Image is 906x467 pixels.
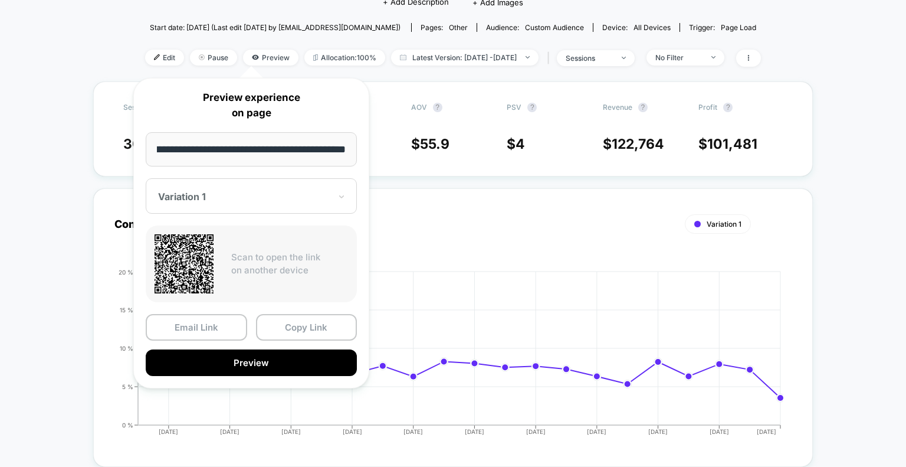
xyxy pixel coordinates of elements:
[400,54,406,60] img: calendar
[420,136,449,152] span: 55.9
[220,428,239,435] tspan: [DATE]
[190,50,237,66] span: Pause
[146,90,357,120] p: Preview experience on page
[587,428,606,435] tspan: [DATE]
[449,23,468,32] span: other
[622,57,626,59] img: end
[757,428,776,435] tspan: [DATE]
[411,136,449,152] span: $
[593,23,679,32] span: Device:
[313,54,318,61] img: rebalance
[633,23,671,32] span: all devices
[723,103,733,112] button: ?
[464,428,484,435] tspan: [DATE]
[145,50,184,66] span: Edit
[199,54,205,60] img: end
[391,50,539,66] span: Latest Version: [DATE] - [DATE]
[231,251,348,277] p: Scan to open the link on another device
[526,56,530,58] img: end
[566,54,613,63] div: sessions
[648,428,668,435] tspan: [DATE]
[120,344,133,351] tspan: 10 %
[433,103,442,112] button: ?
[721,23,756,32] span: Page Load
[507,136,525,152] span: $
[526,428,545,435] tspan: [DATE]
[638,103,648,112] button: ?
[612,136,664,152] span: 122,764
[516,136,525,152] span: 4
[711,56,715,58] img: end
[403,428,423,435] tspan: [DATE]
[256,314,357,341] button: Copy Link
[707,220,741,228] span: Variation 1
[119,268,133,275] tspan: 20 %
[146,314,247,341] button: Email Link
[243,50,298,66] span: Preview
[281,428,300,435] tspan: [DATE]
[707,136,757,152] span: 101,481
[304,50,385,66] span: Allocation: 100%
[507,103,521,112] span: PSV
[486,23,584,32] div: Audience:
[154,54,160,60] img: edit
[146,350,357,376] button: Preview
[603,103,632,112] span: Revenue
[150,23,401,32] span: Start date: [DATE] (Last edit [DATE] by [EMAIL_ADDRESS][DOMAIN_NAME])
[421,23,468,32] div: Pages:
[527,103,537,112] button: ?
[411,103,427,112] span: AOV
[120,306,133,313] tspan: 15 %
[525,23,584,32] span: Custom Audience
[698,136,757,152] span: $
[603,136,664,152] span: $
[342,428,362,435] tspan: [DATE]
[698,103,717,112] span: Profit
[544,50,557,67] span: |
[655,53,703,62] div: No Filter
[122,421,133,428] tspan: 0 %
[689,23,756,32] div: Trigger:
[159,428,178,435] tspan: [DATE]
[709,428,728,435] tspan: [DATE]
[103,269,780,446] div: CONVERSION_RATE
